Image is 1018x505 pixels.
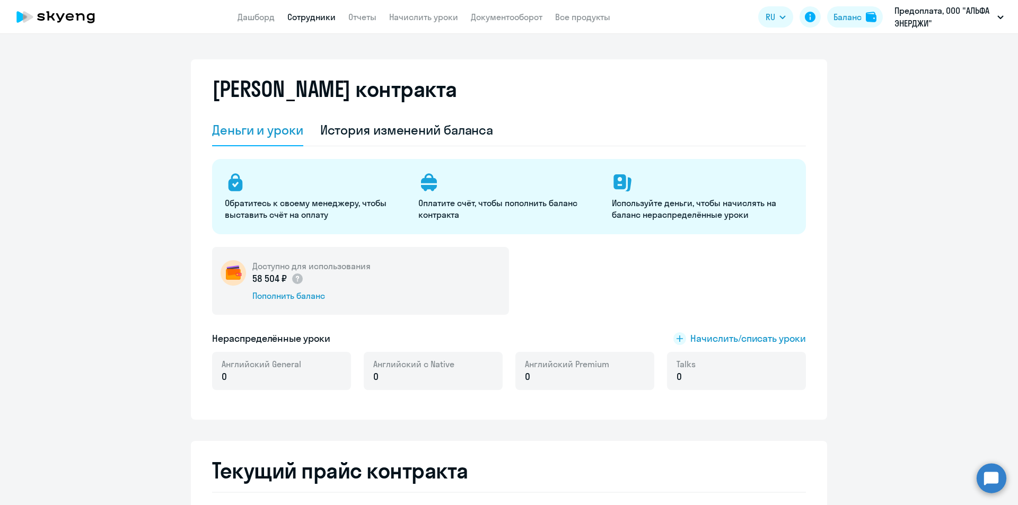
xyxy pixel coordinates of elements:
img: wallet-circle.png [221,260,246,286]
h5: Доступно для использования [252,260,371,272]
span: 0 [525,370,530,384]
span: Talks [677,358,696,370]
span: RU [766,11,775,23]
h5: Нераспределённые уроки [212,332,330,345]
span: Английский Premium [525,358,609,370]
div: Пополнить баланс [252,290,371,302]
span: 0 [373,370,379,384]
a: Сотрудники [287,12,336,22]
div: Деньги и уроки [212,121,303,138]
p: Обратитесь к своему менеджеру, чтобы выставить счёт на оплату [225,197,406,220]
button: Балансbalance [827,6,883,28]
p: Используйте деньги, чтобы начислять на баланс нераспределённые уроки [612,197,793,220]
div: Баланс [833,11,862,23]
a: Документооборот [471,12,542,22]
button: Предоплата, ООО "АЛЬФА ЭНЕРДЖИ" [889,4,1009,30]
span: Английский General [222,358,301,370]
div: История изменений баланса [320,121,494,138]
span: 0 [222,370,227,384]
p: Оплатите счёт, чтобы пополнить баланс контракта [418,197,599,220]
p: Предоплата, ООО "АЛЬФА ЭНЕРДЖИ" [894,4,993,30]
h2: [PERSON_NAME] контракта [212,76,457,102]
a: Начислить уроки [389,12,458,22]
button: RU [758,6,793,28]
span: Английский с Native [373,358,454,370]
h2: Текущий прайс контракта [212,458,806,483]
p: 58 504 ₽ [252,272,304,286]
a: Все продукты [555,12,610,22]
a: Отчеты [348,12,376,22]
span: Начислить/списать уроки [690,332,806,345]
span: 0 [677,370,682,384]
img: balance [866,12,876,22]
a: Дашборд [238,12,275,22]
